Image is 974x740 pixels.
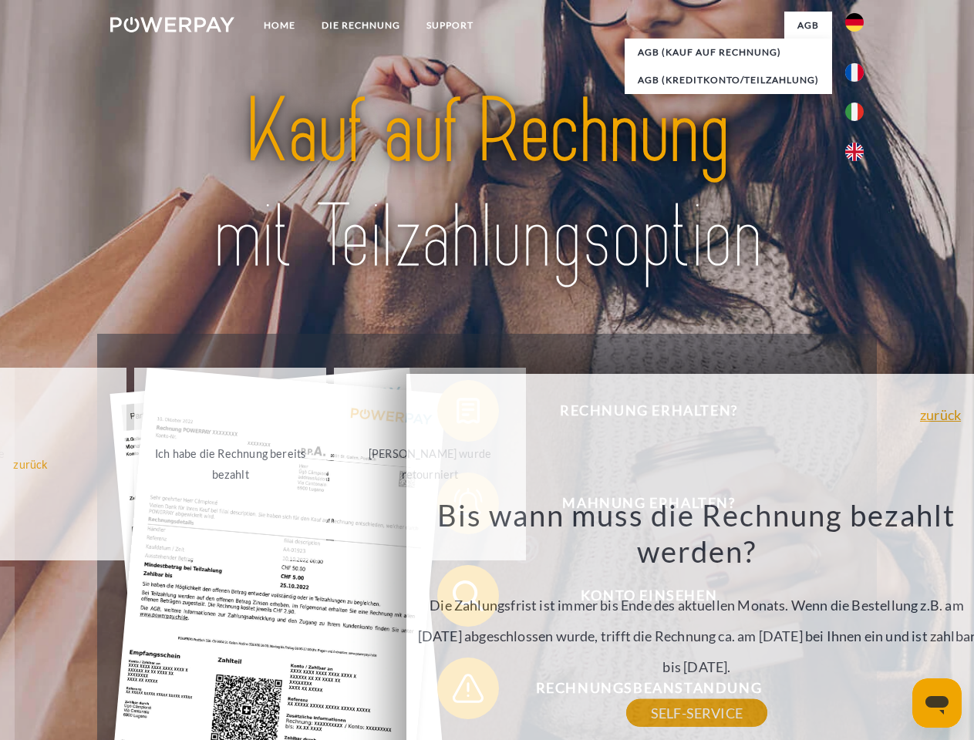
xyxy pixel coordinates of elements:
img: title-powerpay_de.svg [147,74,827,295]
img: fr [845,63,864,82]
a: zurück [920,408,961,422]
div: [PERSON_NAME] wurde retourniert [343,443,517,485]
a: AGB (Kauf auf Rechnung) [625,39,832,66]
a: SUPPORT [413,12,487,39]
img: logo-powerpay-white.svg [110,17,234,32]
a: Home [251,12,308,39]
a: SELF-SERVICE [626,699,767,727]
img: en [845,143,864,161]
img: it [845,103,864,121]
img: de [845,13,864,32]
a: AGB (Kreditkonto/Teilzahlung) [625,66,832,94]
iframe: Schaltfläche zum Öffnen des Messaging-Fensters [912,678,962,728]
a: agb [784,12,832,39]
div: Ich habe die Rechnung bereits bezahlt [143,443,317,485]
a: DIE RECHNUNG [308,12,413,39]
